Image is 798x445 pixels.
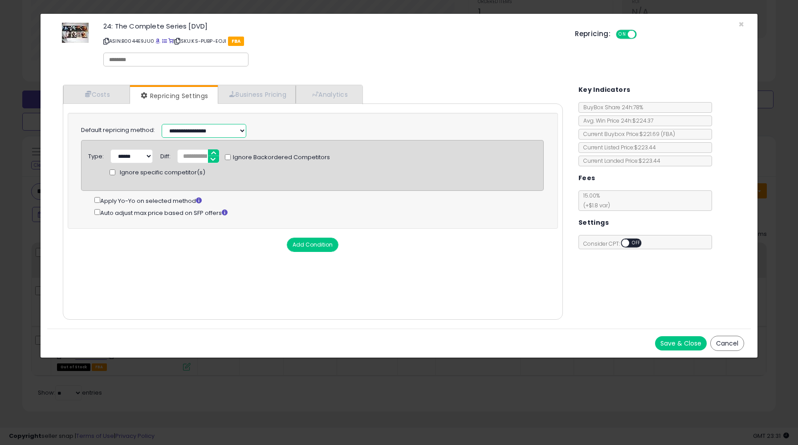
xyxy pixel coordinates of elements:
[155,37,160,45] a: BuyBox page
[81,126,155,135] label: Default repricing method:
[639,130,675,138] span: $221.69
[62,23,89,43] img: 51TmMhU4ssL._SL60_.jpg
[228,37,244,46] span: FBA
[130,87,217,105] a: Repricing Settings
[579,192,610,209] span: 15.00 %
[231,153,330,162] span: Ignore Backordered Competitors
[655,336,707,350] button: Save & Close
[579,130,675,138] span: Current Buybox Price:
[578,173,595,184] h5: Fees
[617,31,628,38] span: ON
[94,207,544,218] div: Auto adjust max price based on SFP offers
[579,202,610,209] span: (+$1.8 var)
[63,85,130,103] a: Costs
[575,30,611,37] h5: Repricing:
[88,149,104,161] div: Type:
[160,149,171,161] div: Diff:
[710,336,744,351] button: Cancel
[635,31,650,38] span: OFF
[94,195,544,206] div: Apply Yo-Yo on selected method
[103,23,562,29] h3: 24: The Complete Series [DVD]
[296,85,362,103] a: Analytics
[287,238,338,252] button: Add Condition
[162,37,167,45] a: All offer listings
[579,117,653,124] span: Avg. Win Price 24h: $224.37
[578,217,609,228] h5: Settings
[579,157,660,165] span: Current Landed Price: $223.44
[578,84,631,95] h5: Key Indicators
[168,37,173,45] a: Your listing only
[579,103,643,111] span: BuyBox Share 24h: 78%
[103,34,562,48] p: ASIN: B0044E9JU0 | SKU: KS-PUBP-EOJI
[738,18,744,31] span: ×
[661,130,675,138] span: ( FBA )
[579,144,656,151] span: Current Listed Price: $223.44
[120,169,205,177] span: Ignore specific competitor(s)
[629,239,643,247] span: OFF
[579,240,653,247] span: Consider CPT:
[218,85,296,103] a: Business Pricing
